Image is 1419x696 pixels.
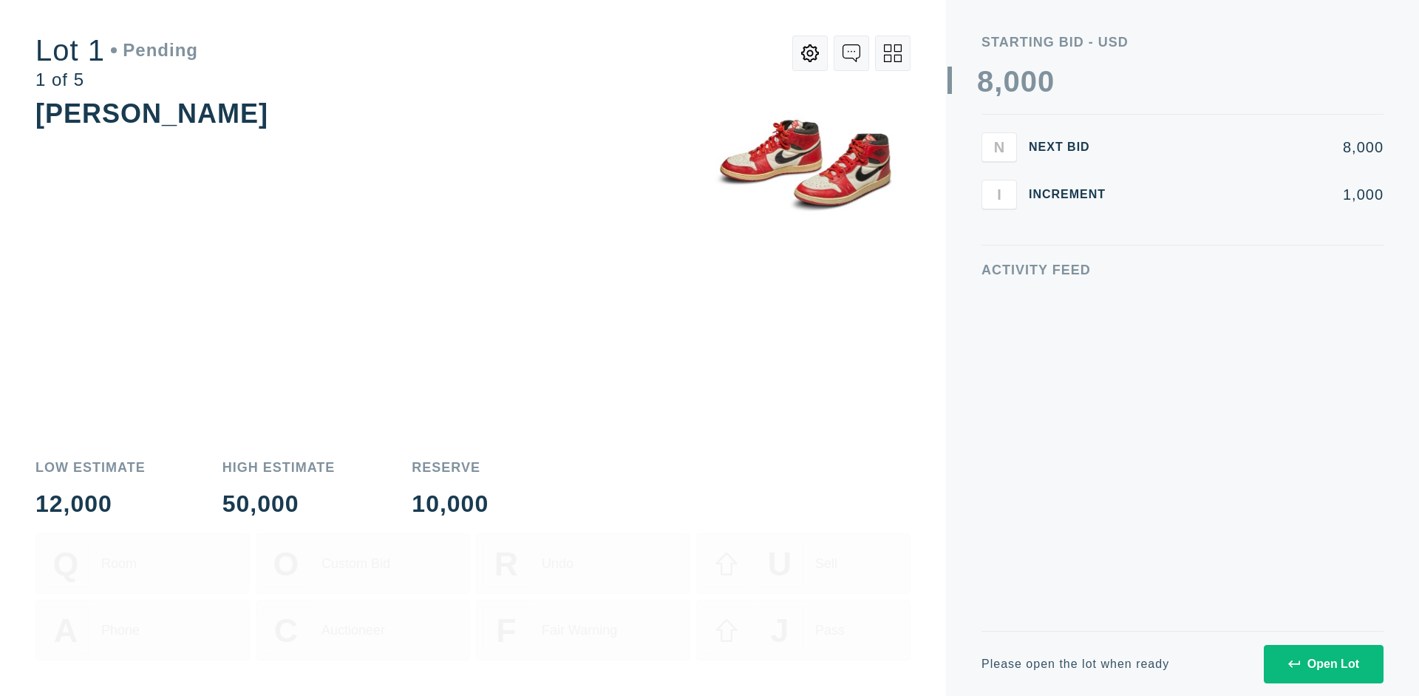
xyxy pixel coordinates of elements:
button: I [981,180,1017,209]
div: Low Estimate [35,461,146,474]
div: 8,000 [1129,140,1384,155]
div: Lot 1 [35,36,198,65]
div: 50,000 [222,492,336,516]
div: Starting Bid - USD [981,36,1384,49]
div: High Estimate [222,461,336,474]
div: [PERSON_NAME] [35,98,268,129]
div: Pending [111,41,198,59]
div: Increment [1029,189,1117,200]
div: Activity Feed [981,263,1384,277]
button: N [981,132,1017,162]
div: 0 [1003,67,1020,96]
div: 8 [977,67,994,96]
div: 12,000 [35,492,146,516]
div: Reserve [412,461,489,474]
div: 1,000 [1129,187,1384,202]
div: , [994,67,1003,362]
div: Next Bid [1029,141,1117,153]
span: N [994,138,1004,155]
div: 0 [1021,67,1038,96]
div: Please open the lot when ready [981,658,1169,670]
div: Open Lot [1288,658,1359,671]
button: Open Lot [1264,645,1384,683]
span: I [997,186,1001,203]
div: 1 of 5 [35,71,198,89]
div: 10,000 [412,492,489,516]
div: 0 [1038,67,1055,96]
